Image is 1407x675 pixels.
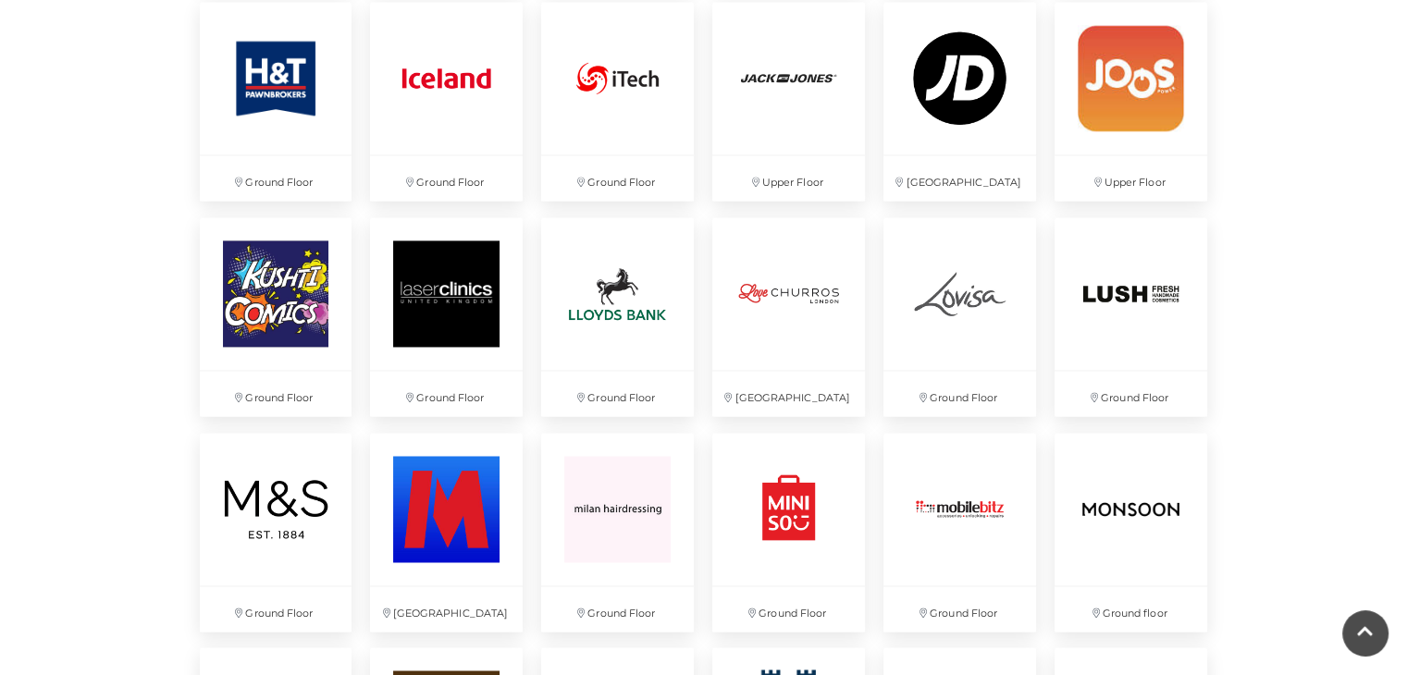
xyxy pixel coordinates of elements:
[370,217,523,370] img: Laser Clinic
[361,423,532,641] a: [GEOGRAPHIC_DATA]
[1045,423,1216,641] a: Ground floor
[1055,371,1207,416] p: Ground Floor
[200,155,352,201] p: Ground Floor
[703,208,874,425] a: [GEOGRAPHIC_DATA]
[712,371,865,416] p: [GEOGRAPHIC_DATA]
[370,586,523,632] p: [GEOGRAPHIC_DATA]
[874,423,1045,641] a: Ground Floor
[532,423,703,641] a: Ground Floor
[541,371,694,416] p: Ground Floor
[712,155,865,201] p: Upper Floor
[191,208,362,425] a: Ground Floor
[191,423,362,641] a: Ground Floor
[712,586,865,632] p: Ground Floor
[200,586,352,632] p: Ground Floor
[541,586,694,632] p: Ground Floor
[200,371,352,416] p: Ground Floor
[883,586,1036,632] p: Ground Floor
[361,208,532,425] a: Laser Clinic Ground Floor
[541,155,694,201] p: Ground Floor
[883,155,1036,201] p: [GEOGRAPHIC_DATA]
[532,208,703,425] a: Ground Floor
[874,208,1045,425] a: Ground Floor
[1045,208,1216,425] a: Ground Floor
[370,371,523,416] p: Ground Floor
[1055,155,1207,201] p: Upper Floor
[703,423,874,641] a: Ground Floor
[370,155,523,201] p: Ground Floor
[1055,586,1207,632] p: Ground floor
[883,371,1036,416] p: Ground Floor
